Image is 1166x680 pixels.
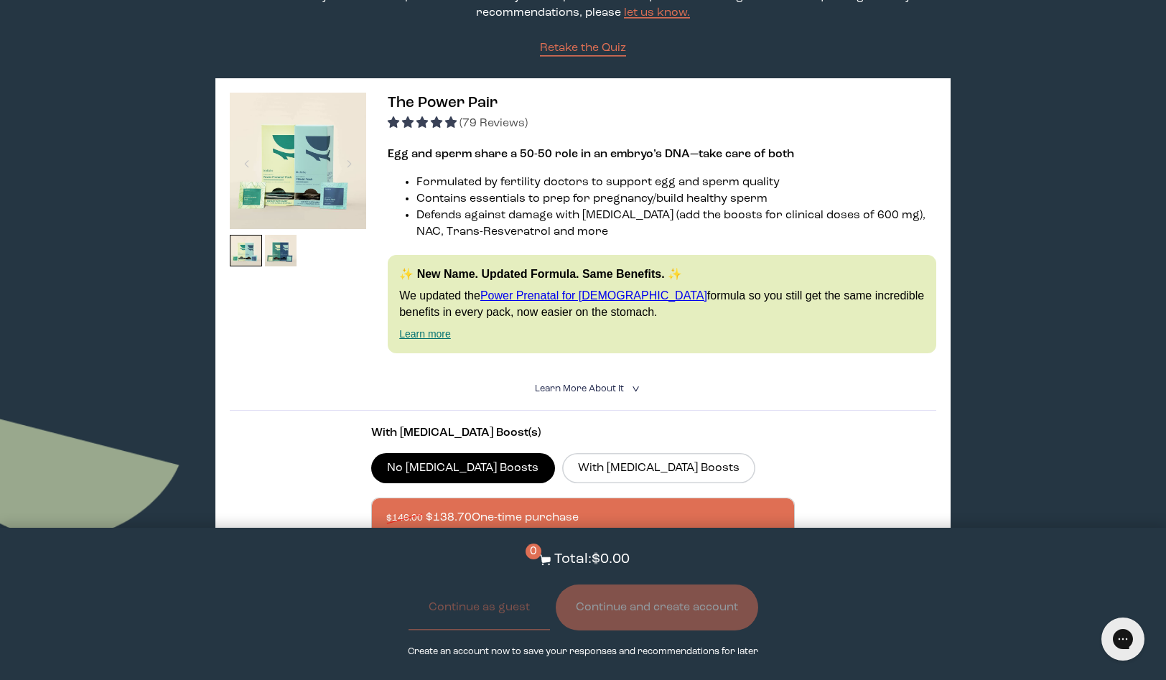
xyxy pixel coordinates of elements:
[399,268,682,280] strong: ✨ New Name. Updated Formula. Same Benefits. ✨
[371,425,795,442] p: With [MEDICAL_DATA] Boost(s)
[388,96,498,111] span: The Power Pair
[409,584,550,630] button: Continue as guest
[460,118,528,129] span: (79 Reviews)
[388,118,460,129] span: 4.92 stars
[230,235,262,267] img: thumbnail image
[416,208,936,241] li: Defends against damage with [MEDICAL_DATA] (add the boosts for clinical doses of 600 mg), NAC, Tr...
[554,549,630,570] p: Total: $0.00
[230,93,366,229] img: thumbnail image
[265,235,297,267] img: thumbnail image
[628,385,641,393] i: <
[399,328,451,340] a: Learn more
[371,453,555,483] label: No [MEDICAL_DATA] Boosts
[399,288,925,320] p: We updated the formula so you still get the same incredible benefits in every pack, now easier on...
[624,7,690,19] a: let us know.
[535,382,631,396] summary: Learn More About it <
[480,289,707,302] a: Power Prenatal for [DEMOGRAPHIC_DATA]
[408,645,758,658] p: Create an account now to save your responses and recommendations for later
[540,40,626,57] a: Retake the Quiz
[562,453,756,483] label: With [MEDICAL_DATA] Boosts
[416,174,936,191] li: Formulated by fertility doctors to support egg and sperm quality
[526,544,541,559] span: 0
[535,384,624,393] span: Learn More About it
[540,42,626,54] span: Retake the Quiz
[416,191,936,208] li: Contains essentials to prep for pregnancy/build healthy sperm
[556,584,758,630] button: Continue and create account
[388,149,794,160] strong: Egg and sperm share a 50-50 role in an embryo’s DNA—take care of both
[1094,613,1152,666] iframe: Gorgias live chat messenger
